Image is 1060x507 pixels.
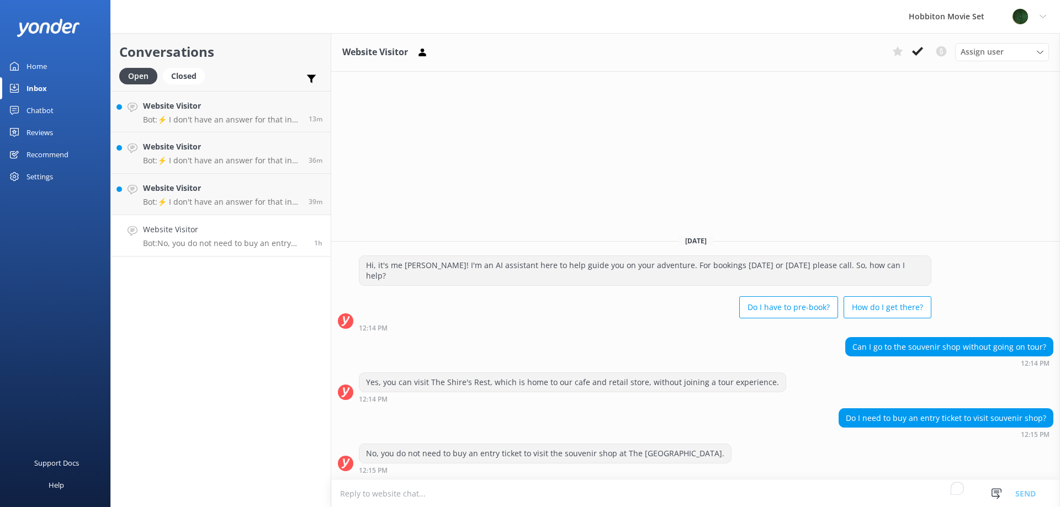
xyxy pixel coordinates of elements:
h2: Conversations [119,41,322,62]
div: Oct 11 2025 12:14pm (UTC +13:00) Pacific/Auckland [359,395,786,403]
h4: Website Visitor [143,182,300,194]
strong: 12:15 PM [1021,431,1050,438]
h4: Website Visitor [143,141,300,153]
span: Oct 11 2025 01:32pm (UTC +13:00) Pacific/Auckland [309,114,322,124]
div: Open [119,68,157,84]
p: Bot: ⚡ I don't have an answer for that in my knowledge base. Please try and rephrase your questio... [143,197,300,207]
h3: Website Visitor [342,45,408,60]
div: Assign User [955,43,1049,61]
h4: Website Visitor [143,100,300,112]
div: Inbox [26,77,47,99]
div: Yes, you can visit The Shire's Rest, which is home to our cafe and retail store, without joining ... [359,373,786,392]
a: Website VisitorBot:⚡ I don't have an answer for that in my knowledge base. Please try and rephras... [111,132,331,174]
div: Oct 11 2025 12:14pm (UTC +13:00) Pacific/Auckland [359,324,931,332]
button: Do I have to pre-book? [739,296,838,318]
p: Bot: ⚡ I don't have an answer for that in my knowledge base. Please try and rephrase your questio... [143,156,300,166]
a: Website VisitorBot:No, you do not need to buy an entry ticket to visit the souvenir shop at The [... [111,215,331,257]
div: Oct 11 2025 12:15pm (UTC +13:00) Pacific/Auckland [839,430,1053,438]
strong: 12:14 PM [1021,360,1050,367]
a: Website VisitorBot:⚡ I don't have an answer for that in my knowledge base. Please try and rephras... [111,174,331,215]
h4: Website Visitor [143,223,306,236]
div: Support Docs [34,452,79,474]
div: Oct 11 2025 12:15pm (UTC +13:00) Pacific/Auckland [359,466,732,474]
span: Assign user [961,46,1004,58]
div: Oct 11 2025 12:14pm (UTC +13:00) Pacific/Auckland [845,359,1053,367]
div: Do I need to buy an entry ticket to visit souvenir shop? [839,409,1053,428]
p: Bot: ⚡ I don't have an answer for that in my knowledge base. Please try and rephrase your questio... [143,115,300,125]
div: No, you do not need to buy an entry ticket to visit the souvenir shop at The [GEOGRAPHIC_DATA]. [359,444,731,463]
span: Oct 11 2025 01:09pm (UTC +13:00) Pacific/Auckland [309,156,322,165]
span: Oct 11 2025 12:15pm (UTC +13:00) Pacific/Auckland [314,238,322,248]
div: Recommend [26,143,68,166]
div: Settings [26,166,53,188]
img: 34-1625720359.png [1012,8,1029,25]
strong: 12:14 PM [359,396,388,403]
strong: 12:15 PM [359,467,388,474]
a: Closed [163,70,210,82]
div: Home [26,55,47,77]
div: Can I go to the souvenir shop without going on tour? [846,338,1053,356]
strong: 12:14 PM [359,325,388,332]
span: [DATE] [679,236,713,246]
span: Oct 11 2025 01:06pm (UTC +13:00) Pacific/Auckland [309,197,322,206]
p: Bot: No, you do not need to buy an entry ticket to visit the souvenir shop at The [GEOGRAPHIC_DATA]. [143,238,306,248]
img: yonder-white-logo.png [17,19,80,37]
a: Open [119,70,163,82]
div: Reviews [26,121,53,143]
div: Chatbot [26,99,54,121]
textarea: To enrich screen reader interactions, please activate Accessibility in Grammarly extension settings [331,480,1060,507]
div: Closed [163,68,205,84]
button: How do I get there? [844,296,931,318]
div: Hi, it's me [PERSON_NAME]! I'm an AI assistant here to help guide you on your adventure. For book... [359,256,931,285]
div: Help [49,474,64,496]
a: Website VisitorBot:⚡ I don't have an answer for that in my knowledge base. Please try and rephras... [111,91,331,132]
